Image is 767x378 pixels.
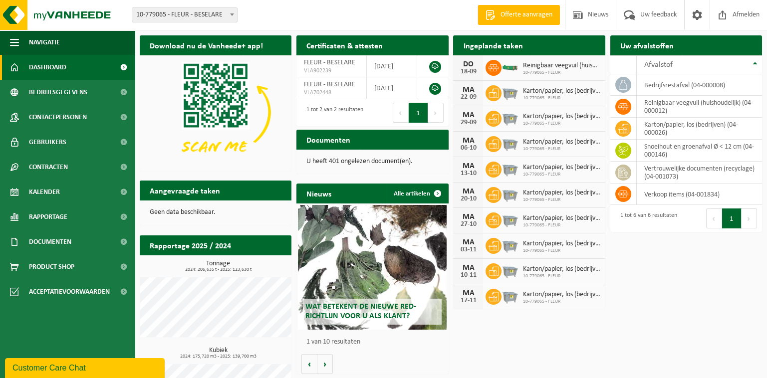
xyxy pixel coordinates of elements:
[458,145,478,152] div: 06-10
[502,287,518,304] img: WB-2500-GAL-GY-01
[367,77,417,99] td: [DATE]
[637,118,762,140] td: karton/papier, los (bedrijven) (04-000026)
[29,130,66,155] span: Gebruikers
[742,208,757,228] button: Next
[29,155,68,180] span: Contracten
[522,265,600,273] span: Karton/papier, los (bedrijven)
[29,279,110,304] span: Acceptatievoorwaarden
[458,170,478,177] div: 13-10
[502,262,518,279] img: WB-2500-GAL-GY-01
[522,87,600,95] span: Karton/papier, los (bedrijven)
[29,105,87,130] span: Contactpersonen
[458,68,478,75] div: 18-09
[145,347,291,359] h3: Kubiek
[458,162,478,170] div: MA
[29,30,60,55] span: Navigatie
[458,111,478,119] div: MA
[502,160,518,177] img: WB-2500-GAL-GY-01
[305,303,416,320] span: Wat betekent de nieuwe RED-richtlijn voor u als klant?
[409,103,428,123] button: 1
[498,10,555,20] span: Offerte aanvragen
[296,130,360,149] h2: Documenten
[522,189,600,197] span: Karton/papier, los (bedrijven)
[458,289,478,297] div: MA
[29,229,71,254] span: Documenten
[428,103,444,123] button: Next
[502,211,518,228] img: WB-2500-GAL-GY-01
[637,162,762,184] td: vertrouwelijke documenten (recyclage) (04-001073)
[502,236,518,253] img: WB-2500-GAL-GY-01
[522,138,600,146] span: Karton/papier, los (bedrijven)
[522,240,600,248] span: Karton/papier, los (bedrijven)
[458,238,478,246] div: MA
[301,102,363,124] div: 1 tot 2 van 2 resultaten
[478,5,560,25] a: Offerte aanvragen
[522,222,600,228] span: 10-779065 - FLEUR
[140,181,230,200] h2: Aangevraagde taken
[458,86,478,94] div: MA
[132,8,237,22] span: 10-779065 - FLEUR - BESELARE
[298,205,447,330] a: Wat betekent de nieuwe RED-richtlijn voor u als klant?
[132,7,238,22] span: 10-779065 - FLEUR - BESELARE
[637,74,762,96] td: bedrijfsrestafval (04-000008)
[458,94,478,101] div: 22-09
[522,172,600,178] span: 10-779065 - FLEUR
[458,119,478,126] div: 29-09
[458,213,478,221] div: MA
[386,184,448,203] a: Alle artikelen
[304,59,355,66] span: FLEUR - BESELARE
[458,221,478,228] div: 27-10
[522,299,600,305] span: 10-779065 - FLEUR
[29,204,67,229] span: Rapportage
[522,62,600,70] span: Reinigbaar veegvuil (huishoudelijk)
[637,184,762,205] td: verkoop items (04-001834)
[522,146,600,152] span: 10-779065 - FLEUR
[458,137,478,145] div: MA
[145,260,291,272] h3: Tonnage
[304,67,359,75] span: VLA902239
[306,339,443,346] p: 1 van 10 resultaten
[522,214,600,222] span: Karton/papier, los (bedrijven)
[522,273,600,279] span: 10-779065 - FLEUR
[304,89,359,97] span: VLA702448
[522,197,600,203] span: 10-779065 - FLEUR
[5,356,167,378] iframe: chat widget
[145,267,291,272] span: 2024: 206,635 t - 2025: 123,630 t
[706,208,722,228] button: Previous
[502,135,518,152] img: WB-2500-GAL-GY-01
[615,207,677,229] div: 1 tot 6 van 6 resultaten
[502,84,518,101] img: WB-2500-GAL-GY-01
[637,140,762,162] td: snoeihout en groenafval Ø < 12 cm (04-000146)
[458,195,478,202] div: 20-10
[458,60,478,68] div: DO
[637,96,762,118] td: reinigbaar veegvuil (huishoudelijk) (04-000012)
[522,248,600,254] span: 10-779065 - FLEUR
[301,354,317,374] button: Vorige
[458,272,478,279] div: 10-11
[522,95,600,101] span: 10-779065 - FLEUR
[29,254,74,279] span: Product Shop
[522,291,600,299] span: Karton/papier, los (bedrijven)
[458,264,478,272] div: MA
[29,80,87,105] span: Bedrijfsgegevens
[304,81,355,88] span: FLEUR - BESELARE
[217,255,290,275] a: Bekijk rapportage
[145,354,291,359] span: 2024: 175,720 m3 - 2025: 139,700 m3
[502,62,518,71] img: HK-XC-10-GN-00
[522,70,600,76] span: 10-779065 - FLEUR
[317,354,333,374] button: Volgende
[458,246,478,253] div: 03-11
[502,186,518,202] img: WB-2500-GAL-GY-01
[522,121,600,127] span: 10-779065 - FLEUR
[610,35,684,55] h2: Uw afvalstoffen
[140,35,273,55] h2: Download nu de Vanheede+ app!
[522,164,600,172] span: Karton/papier, los (bedrijven)
[140,55,291,169] img: Download de VHEPlus App
[458,188,478,195] div: MA
[458,297,478,304] div: 17-11
[150,209,281,216] p: Geen data beschikbaar.
[522,113,600,121] span: Karton/papier, los (bedrijven)
[644,61,673,69] span: Afvalstof
[722,208,742,228] button: 1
